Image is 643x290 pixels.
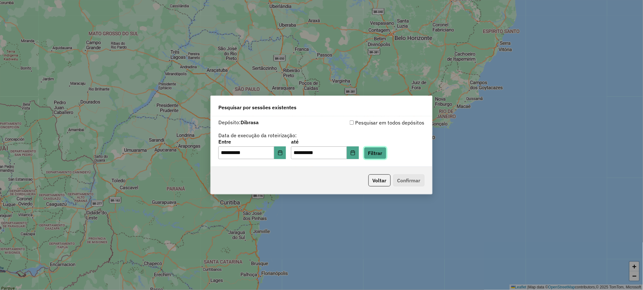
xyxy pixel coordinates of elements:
strong: Dibrasa [241,119,259,125]
button: Voltar [368,174,391,186]
button: Choose Date [347,146,359,159]
button: Choose Date [274,146,286,159]
label: Depósito: [218,118,259,126]
label: Data de execução da roteirização: [218,132,297,139]
div: Pesquisar em todos depósitos [321,119,425,126]
label: até [291,138,359,145]
button: Filtrar [364,147,387,159]
label: Entre [218,138,286,145]
span: Pesquisar por sessões existentes [218,104,296,111]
